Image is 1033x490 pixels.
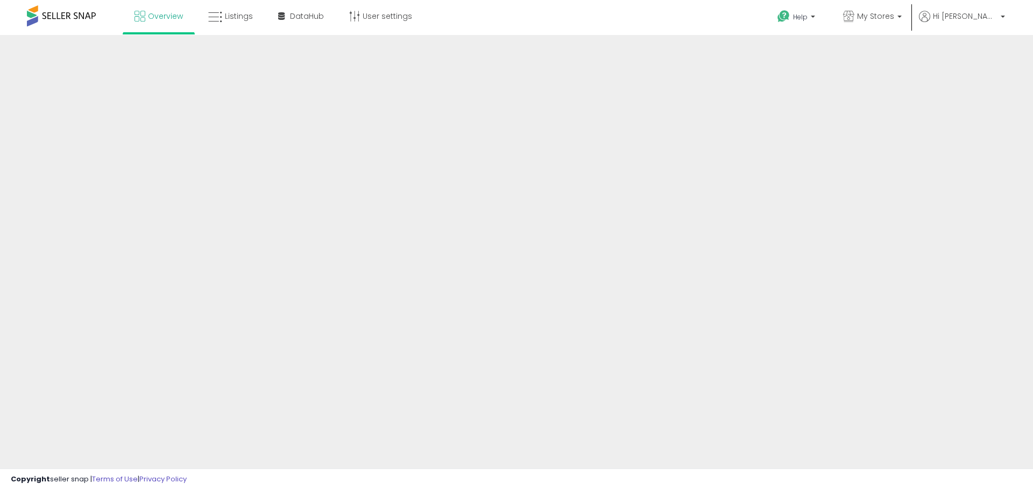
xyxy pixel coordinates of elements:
[148,11,183,22] span: Overview
[11,474,187,485] div: seller snap | |
[919,11,1005,35] a: Hi [PERSON_NAME]
[225,11,253,22] span: Listings
[11,474,50,484] strong: Copyright
[933,11,997,22] span: Hi [PERSON_NAME]
[857,11,894,22] span: My Stores
[139,474,187,484] a: Privacy Policy
[290,11,324,22] span: DataHub
[793,12,808,22] span: Help
[777,10,790,23] i: Get Help
[92,474,138,484] a: Terms of Use
[769,2,826,35] a: Help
